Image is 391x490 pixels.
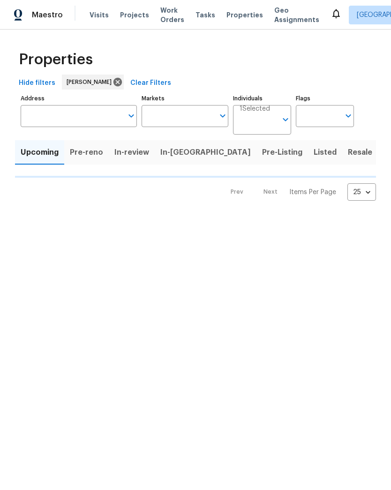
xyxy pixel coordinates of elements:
span: Listed [314,146,337,159]
span: Properties [226,10,263,20]
span: Pre-Listing [262,146,302,159]
span: Visits [90,10,109,20]
span: Hide filters [19,77,55,89]
span: In-[GEOGRAPHIC_DATA] [160,146,251,159]
div: [PERSON_NAME] [62,75,124,90]
span: Properties [19,55,93,64]
span: Upcoming [21,146,59,159]
span: Geo Assignments [274,6,319,24]
button: Open [125,109,138,122]
span: 1 Selected [240,105,270,113]
label: Address [21,96,137,101]
span: Maestro [32,10,63,20]
span: In-review [114,146,149,159]
div: 25 [347,180,376,204]
span: Pre-reno [70,146,103,159]
label: Markets [142,96,229,101]
span: Work Orders [160,6,184,24]
span: Projects [120,10,149,20]
label: Flags [296,96,354,101]
button: Open [279,113,292,126]
button: Clear Filters [127,75,175,92]
nav: Pagination Navigation [222,183,376,201]
span: Clear Filters [130,77,171,89]
button: Open [342,109,355,122]
label: Individuals [233,96,291,101]
span: [PERSON_NAME] [67,77,115,87]
span: Tasks [195,12,215,18]
button: Hide filters [15,75,59,92]
p: Items Per Page [289,188,336,197]
span: Resale [348,146,372,159]
button: Open [216,109,229,122]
